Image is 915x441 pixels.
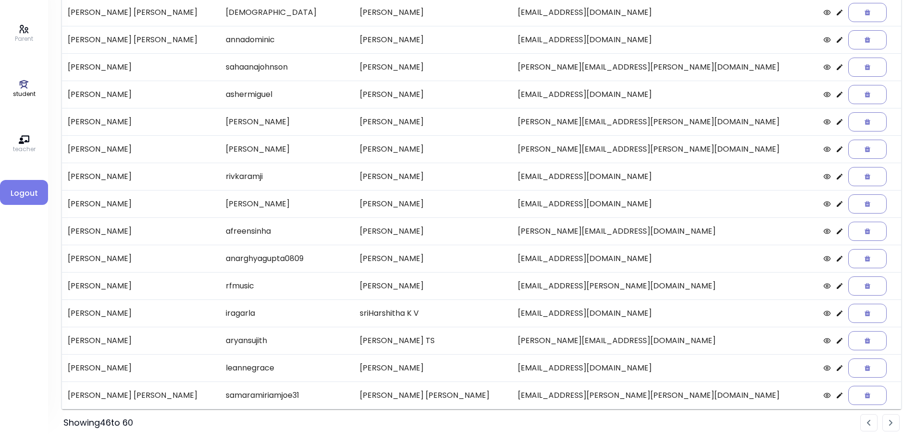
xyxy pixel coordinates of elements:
[13,90,36,98] p: student
[512,245,817,272] td: [EMAIL_ADDRESS][DOMAIN_NAME]
[867,420,871,426] img: leftarrow.svg
[220,272,354,299] td: rfmusic
[13,134,36,154] a: teacher
[354,26,512,53] td: [PERSON_NAME]
[220,245,354,272] td: anarghyagupta0809
[62,108,220,135] td: [PERSON_NAME]
[512,135,817,163] td: [PERSON_NAME][EMAIL_ADDRESS][PERSON_NAME][DOMAIN_NAME]
[354,217,512,245] td: [PERSON_NAME]
[889,420,893,426] img: rightarrow.svg
[354,53,512,81] td: [PERSON_NAME]
[512,299,817,327] td: [EMAIL_ADDRESS][DOMAIN_NAME]
[860,414,900,431] ul: Pagination
[512,272,817,299] td: [EMAIL_ADDRESS][PERSON_NAME][DOMAIN_NAME]
[62,245,220,272] td: [PERSON_NAME]
[15,24,33,43] a: Parent
[220,81,354,108] td: ashermiguel
[220,163,354,190] td: rivkaramji
[512,26,817,53] td: [EMAIL_ADDRESS][DOMAIN_NAME]
[354,163,512,190] td: [PERSON_NAME]
[220,190,354,217] td: [PERSON_NAME]
[220,108,354,135] td: [PERSON_NAME]
[13,79,36,98] a: student
[62,81,220,108] td: [PERSON_NAME]
[512,53,817,81] td: [PERSON_NAME][EMAIL_ADDRESS][PERSON_NAME][DOMAIN_NAME]
[63,416,133,429] div: Showing 46 to 60
[62,163,220,190] td: [PERSON_NAME]
[62,190,220,217] td: [PERSON_NAME]
[220,327,354,354] td: aryansujith
[220,135,354,163] td: [PERSON_NAME]
[13,145,36,154] p: teacher
[62,299,220,327] td: [PERSON_NAME]
[354,190,512,217] td: [PERSON_NAME]
[220,381,354,409] td: samaramiriamjoe31
[512,190,817,217] td: [EMAIL_ADDRESS][DOMAIN_NAME]
[354,381,512,409] td: [PERSON_NAME] [PERSON_NAME]
[62,272,220,299] td: [PERSON_NAME]
[512,217,817,245] td: [PERSON_NAME][EMAIL_ADDRESS][DOMAIN_NAME]
[62,327,220,354] td: [PERSON_NAME]
[62,354,220,381] td: [PERSON_NAME]
[220,217,354,245] td: afreensinha
[62,217,220,245] td: [PERSON_NAME]
[354,135,512,163] td: [PERSON_NAME]
[354,327,512,354] td: [PERSON_NAME] TS
[220,53,354,81] td: sahaanajohnson
[62,381,220,409] td: [PERSON_NAME] [PERSON_NAME]
[220,354,354,381] td: leannegrace
[62,53,220,81] td: [PERSON_NAME]
[512,381,817,409] td: [EMAIL_ADDRESS][PERSON_NAME][PERSON_NAME][DOMAIN_NAME]
[512,327,817,354] td: [PERSON_NAME][EMAIL_ADDRESS][DOMAIN_NAME]
[15,35,33,43] p: Parent
[354,354,512,381] td: [PERSON_NAME]
[8,188,40,199] span: Logout
[512,354,817,381] td: [EMAIL_ADDRESS][DOMAIN_NAME]
[354,299,512,327] td: sriHarshitha K V
[354,108,512,135] td: [PERSON_NAME]
[220,26,354,53] td: annadominic
[62,135,220,163] td: [PERSON_NAME]
[220,299,354,327] td: iragarla
[354,81,512,108] td: [PERSON_NAME]
[62,26,220,53] td: [PERSON_NAME] [PERSON_NAME]
[354,245,512,272] td: [PERSON_NAME]
[512,163,817,190] td: [EMAIL_ADDRESS][DOMAIN_NAME]
[512,108,817,135] td: [PERSON_NAME][EMAIL_ADDRESS][PERSON_NAME][DOMAIN_NAME]
[512,81,817,108] td: [EMAIL_ADDRESS][DOMAIN_NAME]
[354,272,512,299] td: [PERSON_NAME]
